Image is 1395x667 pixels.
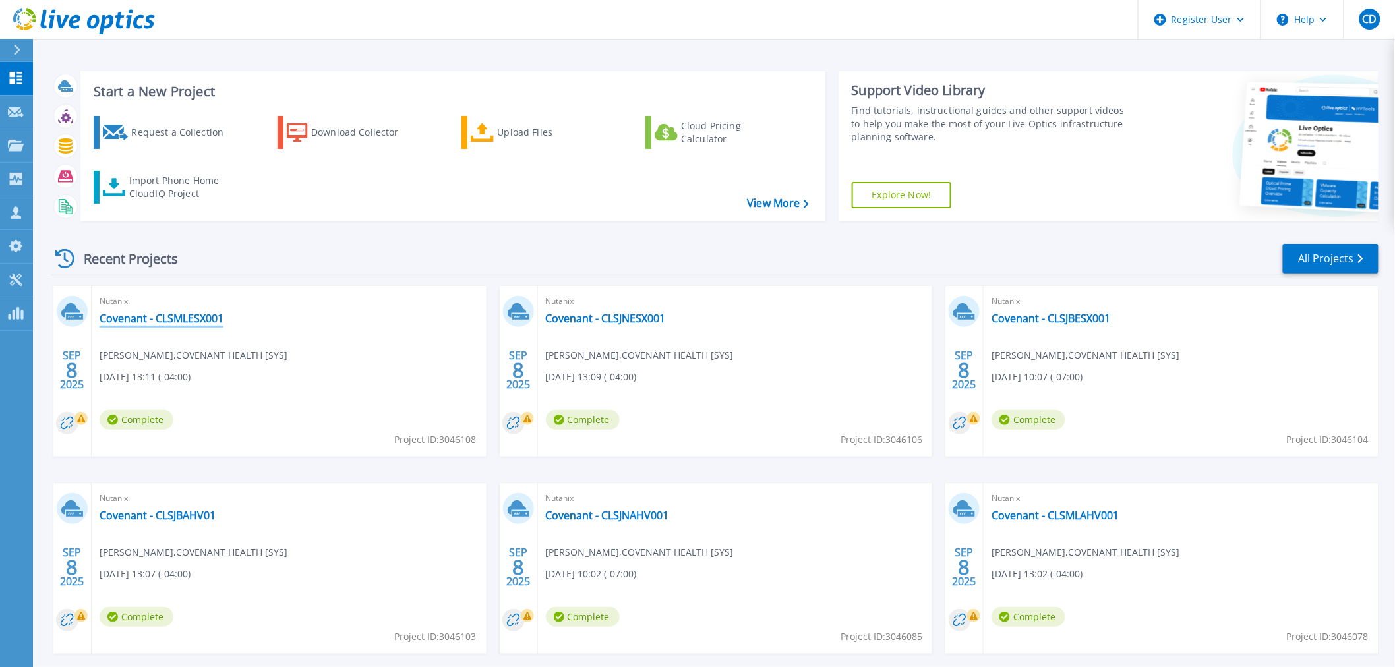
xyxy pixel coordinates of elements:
[512,562,524,573] span: 8
[992,567,1083,581] span: [DATE] 13:02 (-04:00)
[1287,432,1369,447] span: Project ID: 3046104
[100,607,173,627] span: Complete
[546,491,925,506] span: Nutanix
[992,370,1083,384] span: [DATE] 10:07 (-07:00)
[546,312,666,325] a: Covenant - CLSJNESX001
[131,119,237,146] div: Request a Collection
[681,119,787,146] div: Cloud Pricing Calculator
[952,346,977,394] div: SEP 2025
[546,370,637,384] span: [DATE] 13:09 (-04:00)
[1287,629,1369,644] span: Project ID: 3046078
[959,562,970,573] span: 8
[100,312,223,325] a: Covenant - CLSMLESX001
[129,174,232,200] div: Import Phone Home CloudIQ Project
[100,545,287,560] span: [PERSON_NAME] , COVENANT HEALTH [SYS]
[395,629,477,644] span: Project ID: 3046103
[952,543,977,591] div: SEP 2025
[100,491,479,506] span: Nutanix
[852,82,1129,99] div: Support Video Library
[992,294,1371,308] span: Nutanix
[59,346,84,394] div: SEP 2025
[747,197,808,210] a: View More
[51,243,196,275] div: Recent Projects
[66,562,78,573] span: 8
[506,346,531,394] div: SEP 2025
[992,491,1371,506] span: Nutanix
[100,509,216,522] a: Covenant - CLSJBAHV01
[311,119,417,146] div: Download Collector
[841,432,922,447] span: Project ID: 3046106
[852,104,1129,144] div: Find tutorials, instructional guides and other support videos to help you make the most of your L...
[278,116,425,149] a: Download Collector
[1362,14,1377,24] span: CD
[992,312,1110,325] a: Covenant - CLSJBESX001
[100,294,479,308] span: Nutanix
[498,119,603,146] div: Upload Files
[992,607,1065,627] span: Complete
[546,607,620,627] span: Complete
[841,629,922,644] span: Project ID: 3046085
[546,567,637,581] span: [DATE] 10:02 (-07:00)
[992,545,1179,560] span: [PERSON_NAME] , COVENANT HEALTH [SYS]
[100,410,173,430] span: Complete
[546,545,734,560] span: [PERSON_NAME] , COVENANT HEALTH [SYS]
[66,364,78,376] span: 8
[959,364,970,376] span: 8
[992,410,1065,430] span: Complete
[546,348,734,362] span: [PERSON_NAME] , COVENANT HEALTH [SYS]
[100,348,287,362] span: [PERSON_NAME] , COVENANT HEALTH [SYS]
[645,116,792,149] a: Cloud Pricing Calculator
[100,370,191,384] span: [DATE] 13:11 (-04:00)
[512,364,524,376] span: 8
[395,432,477,447] span: Project ID: 3046108
[852,182,952,208] a: Explore Now!
[94,84,808,99] h3: Start a New Project
[546,294,925,308] span: Nutanix
[59,543,84,591] div: SEP 2025
[546,410,620,430] span: Complete
[992,509,1119,522] a: Covenant - CLSMLAHV001
[100,567,191,581] span: [DATE] 13:07 (-04:00)
[1283,244,1379,274] a: All Projects
[546,509,669,522] a: Covenant - CLSJNAHV001
[992,348,1179,362] span: [PERSON_NAME] , COVENANT HEALTH [SYS]
[461,116,608,149] a: Upload Files
[94,116,241,149] a: Request a Collection
[506,543,531,591] div: SEP 2025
